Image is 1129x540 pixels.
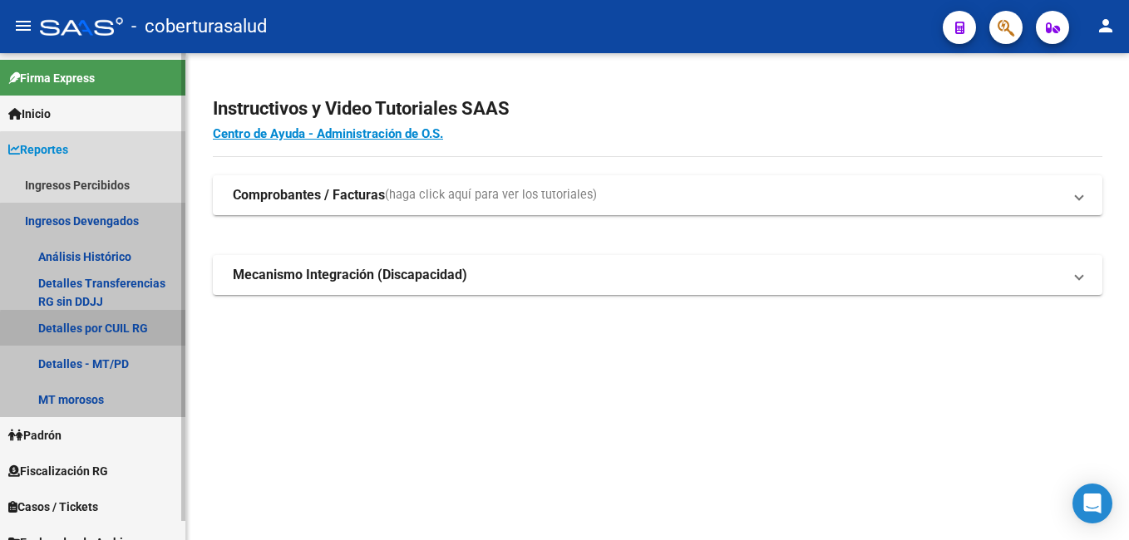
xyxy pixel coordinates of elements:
[8,105,51,123] span: Inicio
[1096,16,1116,36] mat-icon: person
[233,266,467,284] strong: Mecanismo Integración (Discapacidad)
[8,140,68,159] span: Reportes
[13,16,33,36] mat-icon: menu
[213,255,1102,295] mat-expansion-panel-header: Mecanismo Integración (Discapacidad)
[8,426,62,444] span: Padrón
[233,186,385,204] strong: Comprobantes / Facturas
[8,69,95,87] span: Firma Express
[213,93,1102,125] h2: Instructivos y Video Tutoriales SAAS
[131,8,267,45] span: - coberturasalud
[213,175,1102,215] mat-expansion-panel-header: Comprobantes / Facturas(haga click aquí para ver los tutoriales)
[213,126,443,141] a: Centro de Ayuda - Administración de O.S.
[385,186,597,204] span: (haga click aquí para ver los tutoriales)
[1072,484,1112,523] div: Open Intercom Messenger
[8,498,98,516] span: Casos / Tickets
[8,462,108,480] span: Fiscalización RG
